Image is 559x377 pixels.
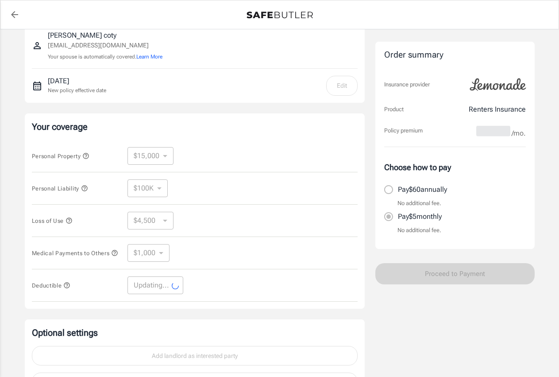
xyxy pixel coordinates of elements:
div: Order summary [384,49,526,62]
p: New policy effective date [48,86,106,94]
img: Lemonade [465,72,531,97]
p: [EMAIL_ADDRESS][DOMAIN_NAME] [48,41,162,50]
p: No additional fee. [397,199,441,208]
p: Product [384,105,404,114]
p: Insurance provider [384,80,430,89]
p: Pay $5 monthly [398,211,442,222]
p: Your coverage [32,120,358,133]
a: back to quotes [6,6,23,23]
img: Back to quotes [247,12,313,19]
span: /mo. [512,127,526,140]
button: Deductible [32,280,71,291]
p: Pay $60 annually [398,184,447,195]
button: Personal Property [32,151,89,161]
span: Personal Liability [32,185,88,192]
p: [DATE] [48,76,106,86]
p: Choose how to pay [384,161,526,173]
button: Learn More [136,53,162,61]
p: Your spouse is automatically covered. [48,53,162,61]
button: Medical Payments to Others [32,248,119,258]
svg: Insured person [32,40,42,51]
span: Deductible [32,282,71,289]
p: Renters Insurance [469,104,526,115]
svg: New policy start date [32,81,42,91]
p: Policy premium [384,126,423,135]
p: Optional settings [32,326,358,339]
p: No additional fee. [397,226,441,235]
span: Loss of Use [32,218,73,224]
button: Loss of Use [32,215,73,226]
span: Personal Property [32,153,89,159]
p: [PERSON_NAME] coty [48,30,162,41]
span: Medical Payments to Others [32,250,119,257]
button: Personal Liability [32,183,88,194]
